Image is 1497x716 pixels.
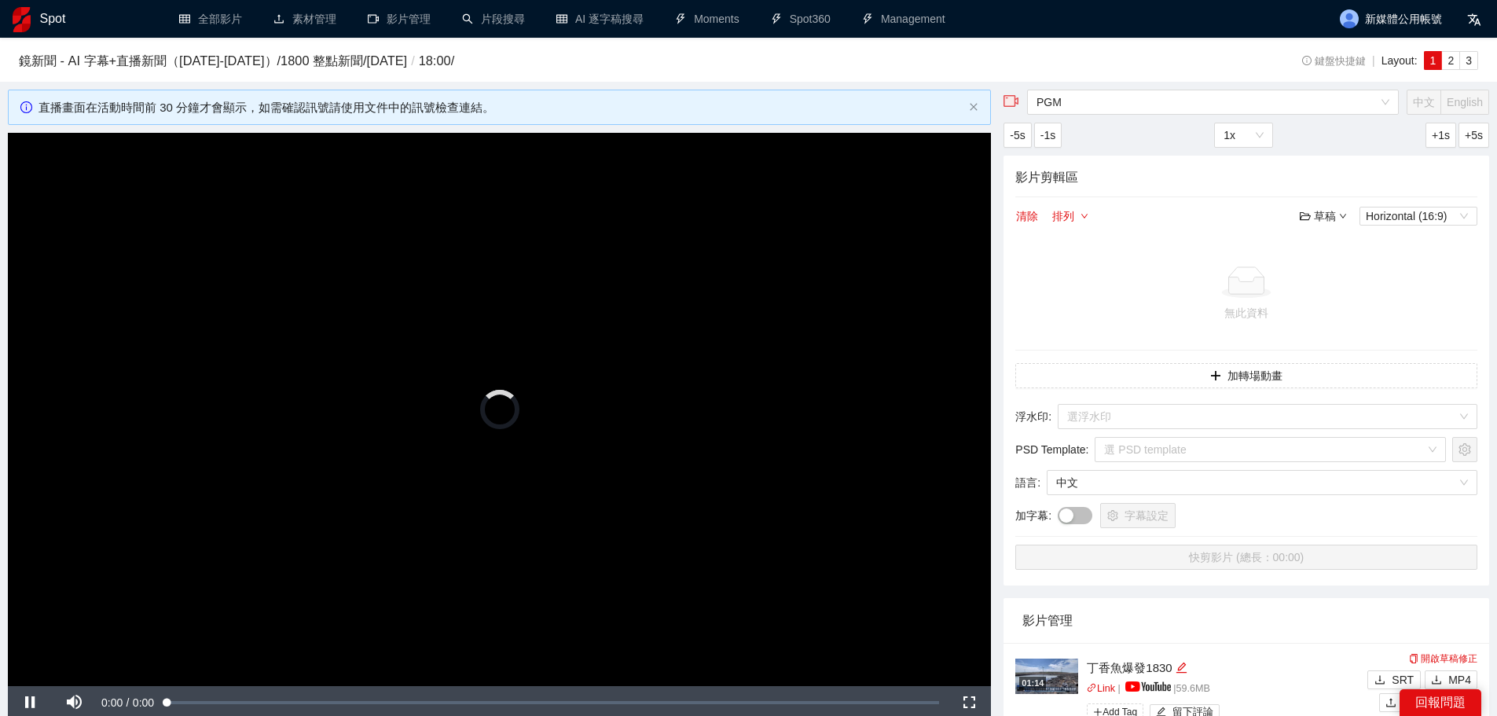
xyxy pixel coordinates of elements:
[1400,689,1481,716] div: 回報問題
[1004,123,1031,148] button: -5s
[179,13,242,25] a: table全部影片
[1176,659,1187,677] div: 編輯
[1015,659,1078,694] img: 6d773255-5486-4ca9-a871-78f5a33cf842.jpg
[133,696,154,709] span: 0:00
[1125,681,1171,692] img: yt_logo_rgb_light.a676ea31.png
[1430,54,1436,67] span: 1
[969,102,978,112] button: close
[1022,598,1470,643] div: 影片管理
[1300,207,1347,225] div: 草稿
[1015,207,1039,226] button: 清除
[1302,56,1366,67] span: 鍵盤快捷鍵
[1379,693,1477,712] button: uploadYouTube 上傳
[167,701,939,704] div: Progress Bar
[1367,670,1421,689] button: downloadSRT
[1015,507,1051,524] span: 加字幕 :
[8,133,991,686] div: Video Player
[1224,123,1264,147] span: 1x
[1087,659,1363,677] div: 丁香魚爆發1830
[771,13,831,25] a: thunderboltSpot360
[1040,127,1055,144] span: -1s
[1425,123,1456,148] button: +1s
[1458,123,1489,148] button: +5s
[1004,94,1019,109] span: video-camera
[1019,677,1046,690] div: 01:14
[675,13,739,25] a: thunderboltMoments
[1425,670,1477,689] button: downloadMP4
[1302,56,1312,66] span: info-circle
[1015,167,1477,187] h4: 影片剪輯區
[1381,54,1418,67] span: Layout:
[1413,96,1435,108] span: 中文
[1447,54,1454,67] span: 2
[13,7,31,32] img: logo
[1374,674,1385,687] span: download
[127,696,130,709] span: /
[1081,212,1088,222] span: down
[462,13,525,25] a: search片段搜尋
[1015,363,1477,388] button: plus加轉場動畫
[1431,674,1442,687] span: download
[1300,211,1311,222] span: folder-open
[1015,408,1051,425] span: 浮水印 :
[1087,681,1363,697] p: | | 59.6 MB
[1409,653,1477,664] a: 開啟草稿修正
[1087,683,1115,694] a: linkLink
[1015,441,1088,458] span: PSD Template :
[1466,54,1472,67] span: 3
[1372,54,1375,67] span: |
[368,13,431,25] a: video-camera影片管理
[1340,9,1359,28] img: avatar
[1339,212,1347,220] span: down
[101,696,123,709] span: 0:00
[407,53,419,68] span: /
[39,98,963,117] div: 直播畫面在活動時間前 30 分鐘才會顯示，如需確認訊號請使用文件中的訊號檢查連結。
[862,13,945,25] a: thunderboltManagement
[1056,471,1468,494] span: 中文
[1432,127,1450,144] span: +1s
[1087,683,1097,693] span: link
[1100,503,1176,528] button: setting字幕設定
[556,13,644,25] a: tableAI 逐字稿搜尋
[1452,437,1477,462] button: setting
[1447,96,1483,108] span: English
[20,101,32,113] span: info-circle
[1051,207,1089,226] button: 排列down
[1448,671,1471,688] span: MP4
[1015,545,1477,570] button: 快剪影片 (總長：00:00)
[273,13,336,25] a: upload素材管理
[1176,662,1187,674] span: edit
[1022,304,1471,321] div: 無此資料
[1366,207,1471,225] span: Horizontal (16:9)
[1409,654,1418,663] span: copy
[1210,370,1221,383] span: plus
[1015,474,1040,491] span: 語言 :
[1037,90,1389,114] span: PGM
[1465,127,1483,144] span: +5s
[1010,127,1025,144] span: -5s
[1034,123,1062,148] button: -1s
[19,51,1219,72] h3: 鏡新聞 - AI 字幕+直播新聞（[DATE]-[DATE]） / 1800 整點新聞 / [DATE] 18:00 /
[1392,671,1414,688] span: SRT
[1385,697,1396,710] span: upload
